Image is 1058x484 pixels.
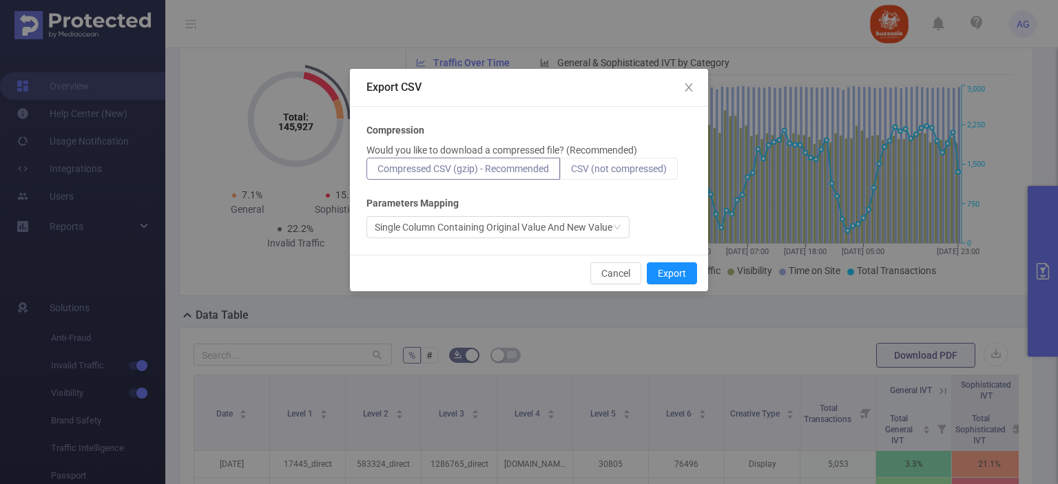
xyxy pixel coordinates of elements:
b: Parameters Mapping [366,196,459,211]
div: Export CSV [366,80,692,95]
div: Single Column Containing Original Value And New Value [375,217,612,238]
span: Compressed CSV (gzip) - Recommended [377,163,549,174]
b: Compression [366,123,424,138]
p: Would you like to download a compressed file? (Recommended) [366,143,637,158]
span: CSV (not compressed) [571,163,667,174]
i: icon: close [683,82,694,93]
button: Close [670,69,708,107]
i: icon: down [613,223,621,233]
button: Cancel [590,262,641,284]
button: Export [647,262,697,284]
